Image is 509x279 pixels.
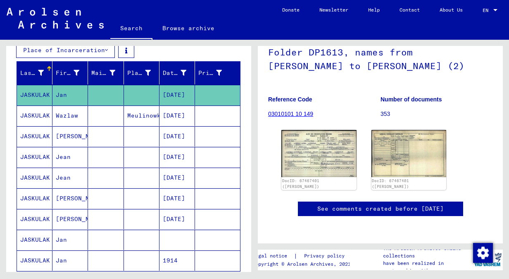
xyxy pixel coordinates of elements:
mat-cell: 1914 [159,250,195,271]
img: 002.jpg [371,130,447,177]
mat-cell: Jan [52,85,88,105]
mat-cell: Meulinowka [124,106,159,126]
mat-cell: JASKULAK [17,168,52,188]
div: Last Name [20,69,44,77]
mat-cell: [PERSON_NAME] [52,188,88,209]
img: Arolsen_neg.svg [7,8,104,29]
mat-cell: JASKULAK [17,126,52,147]
mat-cell: [PERSON_NAME] [52,209,88,229]
div: Date of Birth [163,69,186,77]
div: Place of Birth [127,66,161,79]
h1: Folder DP1613, names from [PERSON_NAME] to [PERSON_NAME] (2) [268,33,492,83]
mat-header-cell: Place of Birth [124,61,159,84]
mat-cell: [DATE] [159,168,195,188]
div: Maiden Name [91,66,125,79]
mat-header-cell: First Name [52,61,88,84]
p: Copyright © Arolsen Archives, 2021 [252,260,354,268]
mat-cell: Jean [52,147,88,167]
b: Number of documents [381,96,442,103]
mat-cell: JASKULAK [17,147,52,167]
div: First Name [56,66,90,79]
b: Reference Code [268,96,312,103]
div: Prisoner # [198,66,232,79]
p: have been realized in partnership with [383,260,472,274]
mat-header-cell: Maiden Name [88,61,124,84]
button: Place of Incarceration [16,42,115,58]
div: Last Name [20,66,54,79]
mat-cell: [DATE] [159,85,195,105]
mat-cell: [DATE] [159,209,195,229]
img: Change consent [473,243,493,263]
a: Search [110,18,152,40]
div: Prisoner # [198,69,222,77]
div: Change consent [473,243,492,262]
mat-header-cell: Prisoner # [195,61,240,84]
mat-header-cell: Last Name [17,61,52,84]
mat-cell: JASKULAK [17,106,52,126]
mat-cell: [DATE] [159,147,195,167]
p: 353 [381,110,492,118]
mat-cell: JASKULAK [17,85,52,105]
div: Date of Birth [163,66,197,79]
div: Maiden Name [91,69,115,77]
mat-cell: Jean [52,168,88,188]
mat-cell: Wazlaw [52,106,88,126]
a: See comments created before [DATE] [317,204,444,213]
span: EN [483,7,492,13]
p: The Arolsen Archives online collections [383,245,472,260]
mat-cell: JASKULAK [17,188,52,209]
mat-header-cell: Date of Birth [159,61,195,84]
img: yv_logo.png [472,249,503,270]
a: Privacy policy [297,252,354,260]
div: Place of Birth [127,69,151,77]
div: | [252,252,354,260]
mat-cell: JASKULAK [17,250,52,271]
a: Legal notice [252,252,294,260]
mat-cell: JASKULAK [17,209,52,229]
mat-cell: [DATE] [159,126,195,147]
mat-cell: [DATE] [159,188,195,209]
mat-cell: JASKULAK [17,230,52,250]
a: 03010101 10 149 [268,111,313,117]
mat-cell: [PERSON_NAME] [52,126,88,147]
mat-cell: Jan [52,230,88,250]
a: DocID: 67467401 ([PERSON_NAME]) [372,178,409,189]
a: DocID: 67467401 ([PERSON_NAME]) [282,178,319,189]
div: First Name [56,69,79,77]
a: Browse archive [152,18,224,38]
img: 001.jpg [281,130,357,177]
mat-cell: [DATE] [159,106,195,126]
mat-cell: Jan [52,250,88,271]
